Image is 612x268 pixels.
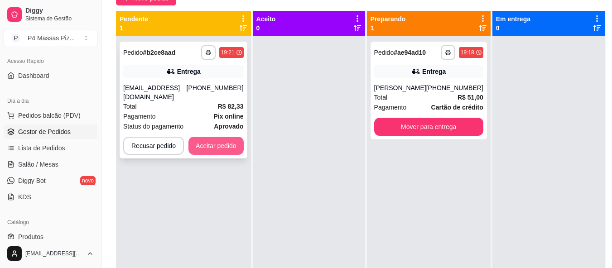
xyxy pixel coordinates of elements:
a: Salão / Mesas [4,157,97,172]
span: KDS [18,192,31,201]
button: [EMAIL_ADDRESS][DOMAIN_NAME] [4,243,97,264]
button: Recusar pedido [123,137,184,155]
div: Entrega [177,67,201,76]
span: Total [374,92,388,102]
span: Pagamento [123,111,156,121]
div: 19:18 [461,49,474,56]
span: Lista de Pedidos [18,144,65,153]
div: Entrega [422,67,446,76]
div: P4 Massas Piz ... [28,33,75,43]
span: Pedido [374,49,394,56]
a: Dashboard [4,68,97,83]
strong: # ae94ad10 [394,49,426,56]
strong: R$ 51,00 [458,94,483,101]
span: Dashboard [18,71,49,80]
span: Pedido [123,49,143,56]
span: P [11,33,20,43]
strong: Pix online [213,113,243,120]
div: Acesso Rápido [4,54,97,68]
p: 1 [371,24,406,33]
div: [PHONE_NUMBER] [426,83,483,92]
a: Gestor de Pedidos [4,124,97,139]
p: Aceito [256,14,276,24]
span: Diggy [25,7,94,15]
span: Salão / Mesas [18,160,58,169]
span: [EMAIL_ADDRESS][DOMAIN_NAME] [25,250,83,257]
p: 0 [256,24,276,33]
p: Pendente [120,14,148,24]
div: Catálogo [4,215,97,230]
span: Status do pagamento [123,121,183,131]
a: Diggy Botnovo [4,173,97,188]
button: Select a team [4,29,97,47]
span: Pedidos balcão (PDV) [18,111,81,120]
div: [PERSON_NAME] [374,83,426,92]
span: Sistema de Gestão [25,15,94,22]
span: Pagamento [374,102,407,112]
a: Produtos [4,230,97,244]
strong: Cartão de crédito [431,104,483,111]
strong: # b2ce8aad [143,49,176,56]
button: Aceitar pedido [188,137,244,155]
button: Pedidos balcão (PDV) [4,108,97,123]
span: Total [123,101,137,111]
p: 1 [120,24,148,33]
button: Mover para entrega [374,118,483,136]
span: Diggy Bot [18,176,46,185]
div: [EMAIL_ADDRESS][DOMAIN_NAME] [123,83,187,101]
p: Em entrega [496,14,530,24]
a: Lista de Pedidos [4,141,97,155]
div: 19:21 [221,49,235,56]
strong: aprovado [214,123,243,130]
strong: R$ 82,33 [218,103,244,110]
div: Dia a dia [4,94,97,108]
span: Gestor de Pedidos [18,127,71,136]
p: 0 [496,24,530,33]
a: KDS [4,190,97,204]
a: DiggySistema de Gestão [4,4,97,25]
span: Produtos [18,232,43,241]
p: Preparando [371,14,406,24]
div: [PHONE_NUMBER] [187,83,244,101]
